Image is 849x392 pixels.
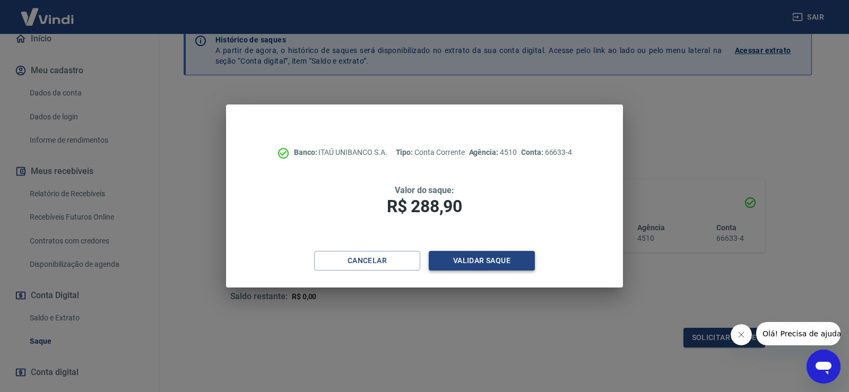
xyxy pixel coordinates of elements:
[521,148,545,156] span: Conta:
[294,147,387,158] p: ITAÚ UNIBANCO S.A.
[429,251,535,271] button: Validar saque
[521,147,572,158] p: 66633-4
[807,350,841,384] iframe: Botão para abrir a janela de mensagens
[314,251,420,271] button: Cancelar
[731,324,752,345] iframe: Fechar mensagem
[387,196,462,216] span: R$ 288,90
[294,148,319,156] span: Banco:
[396,147,465,158] p: Conta Corrente
[756,322,841,345] iframe: Mensagem da empresa
[469,147,517,158] p: 4510
[396,148,415,156] span: Tipo:
[395,185,454,195] span: Valor do saque:
[6,7,89,16] span: Olá! Precisa de ajuda?
[469,148,500,156] span: Agência:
